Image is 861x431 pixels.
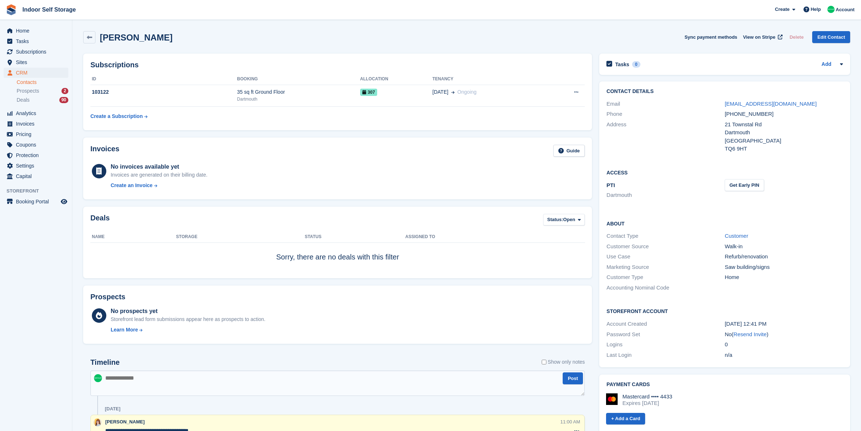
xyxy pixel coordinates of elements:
h2: Prospects [90,293,125,301]
span: Coupons [16,140,59,150]
span: Help [811,6,821,13]
h2: Access [606,169,843,176]
button: Sync payment methods [685,31,737,43]
div: Create a Subscription [90,113,143,120]
span: ( ) [732,331,768,337]
a: Preview store [60,197,68,206]
h2: Tasks [615,61,629,68]
div: 90 [59,97,68,103]
a: View on Stripe [740,31,784,43]
a: menu [4,129,68,139]
span: Create [775,6,789,13]
a: Indoor Self Storage [20,4,79,16]
span: Booking Portal [16,197,59,207]
span: Home [16,26,59,36]
th: Storage [176,231,305,243]
span: Prospects [17,88,39,94]
a: menu [4,26,68,36]
th: Status [305,231,405,243]
a: [EMAIL_ADDRESS][DOMAIN_NAME] [725,101,817,107]
div: Create an Invoice [111,182,153,189]
div: Dartmouth [725,128,843,137]
a: Customer [725,233,748,239]
h2: [PERSON_NAME] [100,33,172,42]
img: Joanne Smith [94,418,102,426]
a: menu [4,140,68,150]
img: stora-icon-8386f47178a22dfd0bd8f6a31ec36ba5ce8667c1dd55bd0f319d3a0aa187defe.svg [6,4,17,15]
span: CRM [16,68,59,78]
button: Get Early PIN [725,179,764,191]
span: Sorry, there are no deals with this filter [276,253,399,261]
span: Storefront [7,187,72,195]
span: Capital [16,171,59,181]
div: Learn More [111,326,138,334]
button: Post [563,372,583,384]
div: Storefront lead form submissions appear here as prospects to action. [111,316,265,323]
a: menu [4,36,68,46]
span: Settings [16,161,59,171]
a: + Add a Card [606,413,645,425]
div: n/a [725,351,843,359]
span: Pricing [16,129,59,139]
span: Deals [17,97,30,103]
div: [PHONE_NUMBER] [725,110,843,118]
th: Booking [237,73,360,85]
span: Tasks [16,36,59,46]
h2: About [606,220,843,227]
div: [GEOGRAPHIC_DATA] [725,137,843,145]
a: menu [4,57,68,67]
span: Ongoing [457,89,477,95]
a: Edit Contact [812,31,850,43]
div: Walk-in [725,242,843,251]
div: TQ6 9HT [725,145,843,153]
div: Customer Type [606,273,725,282]
div: Phone [606,110,725,118]
h2: Contact Details [606,89,843,94]
button: Status: Open [543,214,585,226]
a: Add [822,60,831,69]
div: Address [606,121,725,153]
span: Analytics [16,108,59,118]
span: Account [836,6,854,13]
span: View on Stripe [743,34,775,41]
button: Delete [787,31,806,43]
a: Resend Invite [733,331,767,337]
div: Last Login [606,351,725,359]
input: Show only notes [542,358,546,366]
div: 21 Townstal Rd [725,121,843,129]
div: 11:00 AM [560,418,580,425]
div: Mastercard •••• 4433 [622,393,672,400]
h2: Timeline [90,358,120,367]
a: menu [4,108,68,118]
a: Guide [553,145,585,157]
h2: Deals [90,214,110,227]
span: 307 [360,89,377,96]
th: Tenancy [432,73,546,85]
span: Subscriptions [16,47,59,57]
a: Learn More [111,326,265,334]
a: Create an Invoice [111,182,208,189]
a: menu [4,47,68,57]
div: [DATE] 12:41 PM [725,320,843,328]
div: No invoices available yet [111,162,208,171]
div: 0 [725,341,843,349]
a: menu [4,68,68,78]
span: PTI [606,182,615,188]
div: Invoices are generated on their billing date. [111,171,208,179]
img: Mastercard Logo [606,393,618,405]
div: 35 sq ft Ground Floor [237,88,360,96]
span: Protection [16,150,59,160]
div: 2 [61,88,68,94]
span: [PERSON_NAME] [105,419,145,424]
a: menu [4,197,68,207]
div: Marketing Source [606,263,725,271]
a: menu [4,150,68,160]
div: Contact Type [606,232,725,240]
th: Assigned to [405,231,585,243]
span: [DATE] [432,88,448,96]
h2: Subscriptions [90,61,585,69]
h2: Storefront Account [606,307,843,314]
div: No [725,330,843,339]
img: Helen Nicholls [94,374,102,382]
span: Invoices [16,119,59,129]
